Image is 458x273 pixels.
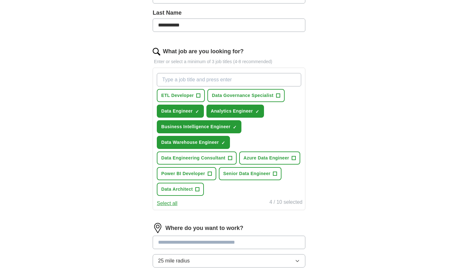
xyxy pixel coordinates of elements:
button: Power BI Developer [157,167,216,180]
button: Data Engineer✓ [157,105,204,118]
span: Data Engineer [161,108,193,114]
button: Azure Data Engineer [239,151,301,165]
span: ✓ [221,140,225,145]
span: Business Intelligence Engineer [161,123,230,130]
label: What job are you looking for? [163,47,244,56]
img: location.png [153,223,163,233]
span: ETL Developer [161,92,194,99]
span: Data Engineering Consultant [161,155,226,161]
span: Power BI Developer [161,170,205,177]
button: Analytics Engineer✓ [206,105,264,118]
span: ✓ [255,109,259,114]
span: Senior Data Engineer [223,170,271,177]
label: Where do you want to work? [165,224,243,232]
button: Data Governance Specialist [207,89,285,102]
button: Data Architect [157,183,204,196]
button: Senior Data Engineer [219,167,282,180]
span: Azure Data Engineer [244,155,289,161]
button: Data Warehouse Engineer✓ [157,136,230,149]
p: Enter or select a minimum of 3 job titles (4-8 recommended) [153,58,305,65]
span: ✓ [233,125,237,130]
span: Analytics Engineer [211,108,253,114]
button: Select all [157,200,177,207]
button: Business Intelligence Engineer✓ [157,120,241,133]
img: search.png [153,48,160,55]
span: ✓ [195,109,199,114]
span: Data Warehouse Engineer [161,139,219,146]
button: 25 mile radius [153,254,305,268]
button: ETL Developer [157,89,205,102]
span: 25 mile radius [158,257,190,265]
span: Data Governance Specialist [212,92,274,99]
label: Last Name [153,9,305,17]
button: Data Engineering Consultant [157,151,237,165]
span: Data Architect [161,186,193,193]
div: 4 / 10 selected [269,198,302,207]
input: Type a job title and press enter [157,73,301,86]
